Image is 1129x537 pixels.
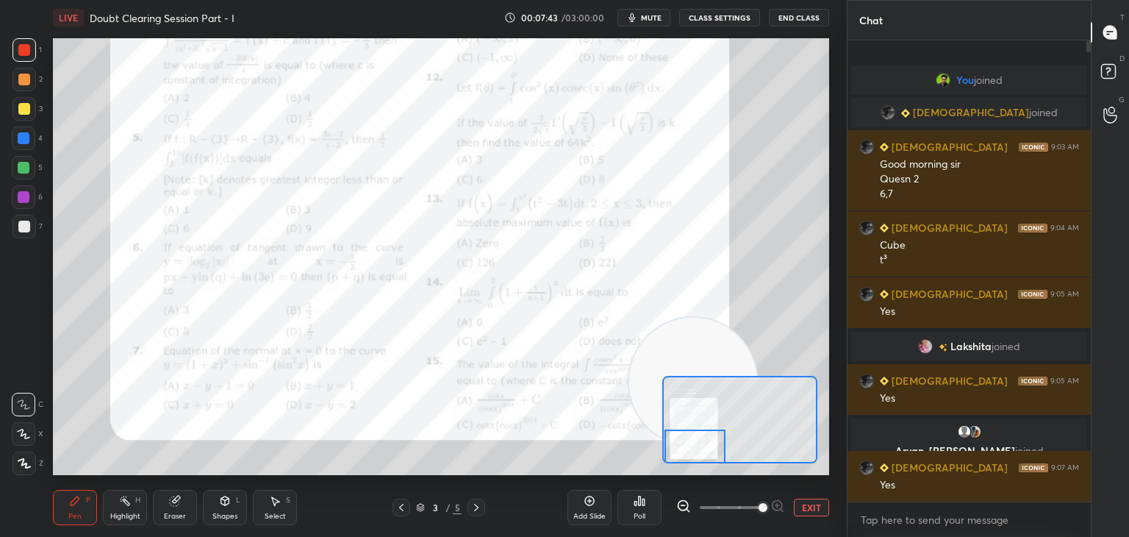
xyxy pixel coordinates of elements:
[847,1,895,40] p: Chat
[12,422,43,446] div: X
[918,339,933,354] img: 34e0049fead6442cacf28b6b71f2be9e.jpg
[12,156,43,179] div: 5
[1018,290,1047,299] img: iconic-dark.1390631f.png
[859,221,874,235] img: 69cad3ec01ce4255bf8324bce8171f20.jpg
[889,286,1008,302] h6: [DEMOGRAPHIC_DATA]
[286,497,290,504] div: S
[1050,290,1079,299] div: 9:05 AM
[1019,143,1048,152] img: iconic-dark.1390631f.png
[641,13,662,23] span: mute
[1018,377,1047,385] img: iconic-dark.1390631f.png
[1015,444,1044,458] span: joined
[939,344,947,352] img: no-rating-badge.077c3623.svg
[573,513,606,520] div: Add Slide
[634,513,645,520] div: Poll
[880,463,889,472] img: Learner_Badge_beginner_1_8b307cf2a0.svg
[880,377,889,385] img: Learner_Badge_beginner_1_8b307cf2a0.svg
[1120,12,1125,23] p: T
[880,187,1079,202] div: 6,7
[881,105,895,120] img: 69cad3ec01ce4255bf8324bce8171f20.jpg
[859,287,874,302] img: 69cad3ec01ce4255bf8324bce8171f20.jpg
[12,185,43,209] div: 6
[1050,377,1079,385] div: 9:05 AM
[889,373,1008,388] h6: [DEMOGRAPHIC_DATA]
[880,305,1079,319] div: Yes
[957,424,972,439] img: default.png
[880,238,1079,253] div: Cube
[110,513,140,520] div: Highlight
[135,497,140,504] div: H
[794,499,829,516] button: EXIT
[880,172,1079,187] div: Quesn 2
[428,503,442,512] div: 3
[889,460,1008,475] h6: [DEMOGRAPHIC_DATA]
[445,503,450,512] div: /
[12,68,43,91] div: 2
[90,11,234,25] h4: Doubt Clearing Session Part - I
[880,478,1079,493] div: Yes
[913,107,1029,118] span: [DEMOGRAPHIC_DATA]
[859,460,874,475] img: 69cad3ec01ce4255bf8324bce8171f20.jpg
[1050,224,1079,232] div: 9:04 AM
[617,9,670,26] button: mute
[880,224,889,232] img: Learner_Badge_beginner_1_8b307cf2a0.svg
[992,341,1020,352] span: joined
[86,497,90,504] div: P
[1051,143,1079,152] div: 9:03 AM
[1051,463,1079,472] div: 9:07 AM
[769,9,829,26] button: End Class
[12,452,43,475] div: Z
[12,215,43,238] div: 7
[453,501,462,514] div: 5
[901,109,910,118] img: Learner_Badge_beginner_1_8b307cf2a0.svg
[212,513,237,520] div: Shapes
[967,424,982,439] img: 3
[68,513,82,520] div: Pen
[53,9,84,26] div: LIVE
[936,73,950,88] img: 88146f61898444ee917a4c8c56deeae4.jpg
[1119,94,1125,105] p: G
[1119,53,1125,64] p: D
[974,74,1003,86] span: joined
[12,393,43,416] div: C
[889,139,1008,154] h6: [DEMOGRAPHIC_DATA]
[880,143,889,152] img: Learner_Badge_beginner_1_8b307cf2a0.svg
[880,290,889,299] img: Learner_Badge_beginner_1_8b307cf2a0.svg
[847,63,1091,502] div: grid
[12,38,42,62] div: 1
[1019,463,1048,472] img: iconic-dark.1390631f.png
[880,157,1079,172] div: Good morning sir
[1018,224,1047,232] img: iconic-dark.1390631f.png
[12,127,43,150] div: 4
[859,140,874,154] img: 69cad3ec01ce4255bf8324bce8171f20.jpg
[859,374,874,388] img: 69cad3ec01ce4255bf8324bce8171f20.jpg
[956,74,974,86] span: You
[679,9,760,26] button: CLASS SETTINGS
[880,253,1079,268] div: t³
[889,220,1008,235] h6: [DEMOGRAPHIC_DATA]
[164,513,186,520] div: Eraser
[1029,107,1058,118] span: joined
[236,497,240,504] div: L
[950,341,992,352] span: Lakshita
[880,391,1079,406] div: Yes
[860,445,1078,457] p: Aryan, [PERSON_NAME]
[12,97,43,121] div: 3
[265,513,286,520] div: Select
